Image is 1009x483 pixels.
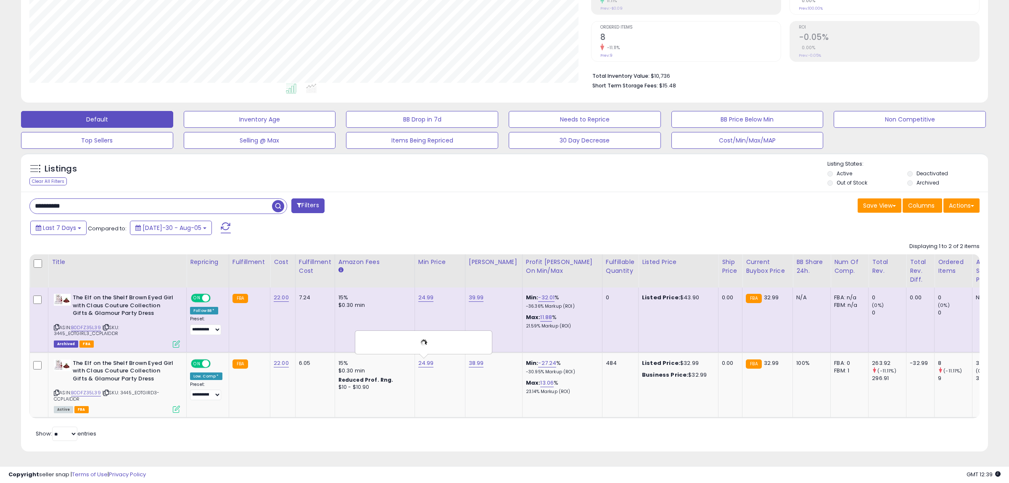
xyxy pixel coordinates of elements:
[29,177,67,185] div: Clear All Filters
[858,198,901,213] button: Save View
[184,132,336,149] button: Selling @ Max
[903,198,942,213] button: Columns
[509,111,661,128] button: Needs to Reprice
[799,6,823,11] small: Prev: 100.00%
[418,293,434,302] a: 24.99
[30,221,87,235] button: Last 7 Days
[338,384,408,391] div: $10 - $10.90
[232,294,248,303] small: FBA
[976,294,1004,301] div: N/A
[938,359,972,367] div: 8
[938,258,969,275] div: Ordered Items
[54,294,71,306] img: 41b1shu0cTL._SL40_.jpg
[346,132,498,149] button: Items Being Repriced
[872,302,884,309] small: (0%)
[606,359,632,367] div: 484
[538,359,556,367] a: -27.24
[837,170,852,177] label: Active
[606,258,635,275] div: Fulfillable Quantity
[642,359,680,367] b: Listed Price:
[526,323,596,329] p: 21.59% Markup (ROI)
[943,198,980,213] button: Actions
[671,111,824,128] button: BB Price Below Min
[604,45,620,51] small: -11.11%
[52,258,183,267] div: Title
[872,309,906,317] div: 0
[764,293,779,301] span: 32.99
[418,258,462,267] div: Min Price
[938,302,950,309] small: (0%)
[192,360,202,367] span: ON
[827,160,988,168] p: Listing States:
[274,258,292,267] div: Cost
[600,25,781,30] span: Ordered Items
[526,294,596,309] div: %
[45,163,77,175] h5: Listings
[540,313,552,322] a: 11.88
[184,111,336,128] button: Inventory Age
[21,111,173,128] button: Default
[8,470,39,478] strong: Copyright
[917,170,948,177] label: Deactivated
[642,371,688,379] b: Business Price:
[540,379,554,387] a: 13.06
[976,367,988,374] small: (0%)
[834,301,862,309] div: FBM: n/a
[43,224,76,232] span: Last 7 Days
[872,294,906,301] div: 0
[834,367,862,375] div: FBM: 1
[796,258,827,275] div: BB Share 24h.
[746,359,761,369] small: FBA
[418,359,434,367] a: 24.99
[526,379,541,387] b: Max:
[522,254,602,288] th: The percentage added to the cost of goods (COGS) that forms the calculator for Min & Max prices.
[21,132,173,149] button: Top Sellers
[592,72,650,79] b: Total Inventory Value:
[600,6,623,11] small: Prev: -$0.09
[526,293,539,301] b: Min:
[526,313,541,321] b: Max:
[799,32,979,44] h2: -0.05%
[764,359,779,367] span: 32.99
[834,258,865,275] div: Num of Comp.
[722,258,739,275] div: Ship Price
[190,372,222,380] div: Low. Comp *
[938,375,972,382] div: 9
[143,224,201,232] span: [DATE]-30 - Aug-05
[299,258,331,275] div: Fulfillment Cost
[338,258,411,267] div: Amazon Fees
[909,243,980,251] div: Displaying 1 to 2 of 2 items
[71,389,101,396] a: B0DFZ35L39
[642,294,712,301] div: $43.90
[592,82,658,89] b: Short Term Storage Fees:
[274,359,289,367] a: 22.00
[938,309,972,317] div: 0
[469,258,519,267] div: [PERSON_NAME]
[338,359,408,367] div: 15%
[976,258,1006,284] div: Avg Selling Price
[642,258,715,267] div: Listed Price
[600,32,781,44] h2: 8
[837,179,867,186] label: Out of Stock
[526,314,596,329] div: %
[910,258,931,284] div: Total Rev. Diff.
[88,224,127,232] span: Compared to:
[910,359,928,367] div: -32.99
[291,198,324,213] button: Filters
[274,293,289,302] a: 22.00
[338,376,394,383] b: Reduced Prof. Rng.
[834,294,862,301] div: FBA: n/a
[190,316,222,335] div: Preset:
[908,201,935,210] span: Columns
[54,359,71,371] img: 41b1shu0cTL._SL40_.jpg
[192,295,202,302] span: ON
[36,430,96,438] span: Show: entries
[834,111,986,128] button: Non Competitive
[73,359,175,385] b: The Elf on the Shelf Brown Eyed Girl with Claus Couture Collection Gifts & Glamour Party Dress
[671,132,824,149] button: Cost/Min/Max/MAP
[346,111,498,128] button: BB Drop in 7d
[232,258,267,267] div: Fulfillment
[190,307,218,314] div: Follow BB *
[54,340,78,348] span: Listings that have been deleted from Seller Central
[799,45,816,51] small: 0.00%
